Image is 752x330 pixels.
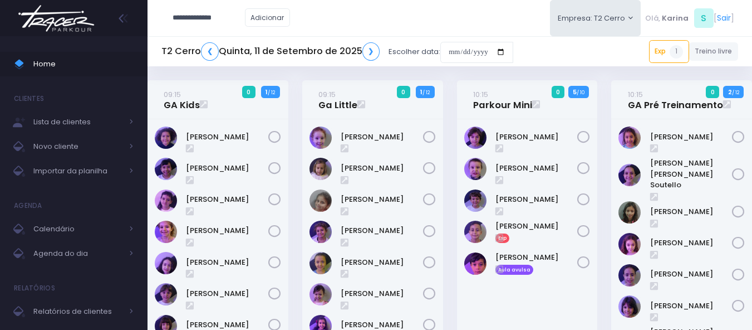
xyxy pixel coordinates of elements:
div: Escolher data: [161,39,513,65]
span: Calendário [33,222,122,236]
a: [PERSON_NAME] [PERSON_NAME] Soutello [650,158,733,191]
img: Isabel Amado [309,221,332,243]
strong: 1 [420,88,422,96]
small: 09:15 [318,89,336,100]
a: ❯ [362,42,380,61]
img: Alice Oliveira Castro [618,127,641,149]
span: Relatórios de clientes [33,304,122,319]
a: [PERSON_NAME] [495,221,578,232]
img: Rafael Reis [464,221,486,243]
span: 1 [670,45,683,59]
strong: 1 [266,88,268,96]
strong: 2 [728,88,732,96]
a: [PERSON_NAME] [650,206,733,217]
img: Gabriela Libardi Galesi Bernardo [155,221,177,243]
a: [PERSON_NAME] [650,300,733,312]
img: Catarina Andrade [309,158,332,180]
img: Samuel Bigaton [464,253,486,275]
h5: T2 Cerro Quinta, 11 de Setembro de 2025 [161,42,380,61]
a: Sair [717,12,731,24]
small: / 12 [422,89,430,96]
a: [PERSON_NAME] [495,163,578,174]
a: [PERSON_NAME] [650,269,733,280]
small: / 12 [732,89,739,96]
img: Beatriz Kikuchi [155,158,177,180]
img: Isabela de Brito Moffa [155,252,177,274]
img: Clara Guimaraes Kron [155,190,177,212]
small: / 10 [577,89,584,96]
span: Olá, [645,13,660,24]
a: [PERSON_NAME] [650,237,733,249]
a: 10:15Parkour Mini [473,89,532,111]
span: 0 [552,86,565,98]
a: [PERSON_NAME] [186,257,268,268]
a: [PERSON_NAME] [495,194,578,205]
span: Home [33,57,134,71]
a: 09:15Ga Little [318,89,357,111]
a: [PERSON_NAME] [495,252,578,263]
a: [PERSON_NAME] [341,132,423,143]
img: Isabel Silveira Chulam [309,252,332,274]
img: Antonieta Bonna Gobo N Silva [309,127,332,149]
small: 10:15 [628,89,643,100]
span: 0 [242,86,255,98]
small: 10:15 [473,89,488,100]
a: [PERSON_NAME] [186,163,268,174]
img: Dante Passos [464,127,486,149]
span: Novo cliente [33,139,122,154]
a: 09:15GA Kids [164,89,200,111]
small: / 12 [268,89,275,96]
a: [PERSON_NAME] [495,132,578,143]
img: Ana Helena Soutello [618,164,641,186]
img: Julia de Campos Munhoz [618,201,641,224]
a: 10:15GA Pré Treinamento [628,89,723,111]
span: Importar da planilha [33,164,122,178]
a: [PERSON_NAME] [341,288,423,299]
span: 0 [706,86,719,98]
a: Treino livre [689,42,739,61]
a: [PERSON_NAME] [186,225,268,236]
a: ❮ [201,42,219,61]
img: Guilherme Soares Naressi [464,158,486,180]
span: S [694,8,714,28]
a: [PERSON_NAME] [341,194,423,205]
strong: 5 [573,88,577,96]
a: [PERSON_NAME] [186,132,268,143]
h4: Agenda [14,195,42,217]
small: 09:15 [164,89,181,100]
img: Maria Clara Frateschi [155,283,177,305]
img: Ana Beatriz Xavier Roque [155,127,177,149]
img: Julia Merlino Donadell [309,283,332,305]
a: [PERSON_NAME] [341,257,423,268]
a: [PERSON_NAME] [186,288,268,299]
h4: Relatórios [14,277,55,299]
a: [PERSON_NAME] [186,194,268,205]
h4: Clientes [14,88,44,110]
span: Karina [662,13,689,24]
div: [ ] [641,6,738,31]
img: Heloísa Amado [309,190,332,212]
span: Lista de clientes [33,115,122,129]
a: Adicionar [245,8,291,27]
span: Aula avulsa [495,265,534,275]
span: 0 [397,86,410,98]
a: [PERSON_NAME] [650,132,733,143]
a: [PERSON_NAME] [341,225,423,236]
img: Luisa Tomchinsky Montezano [618,233,641,255]
span: Agenda do dia [33,246,122,261]
a: Exp1 [649,40,689,62]
img: Otto Guimarães Krön [464,190,486,212]
a: [PERSON_NAME] [341,163,423,174]
img: Malu Bernardes [618,295,641,318]
img: Luzia Rolfini Fernandes [618,264,641,287]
